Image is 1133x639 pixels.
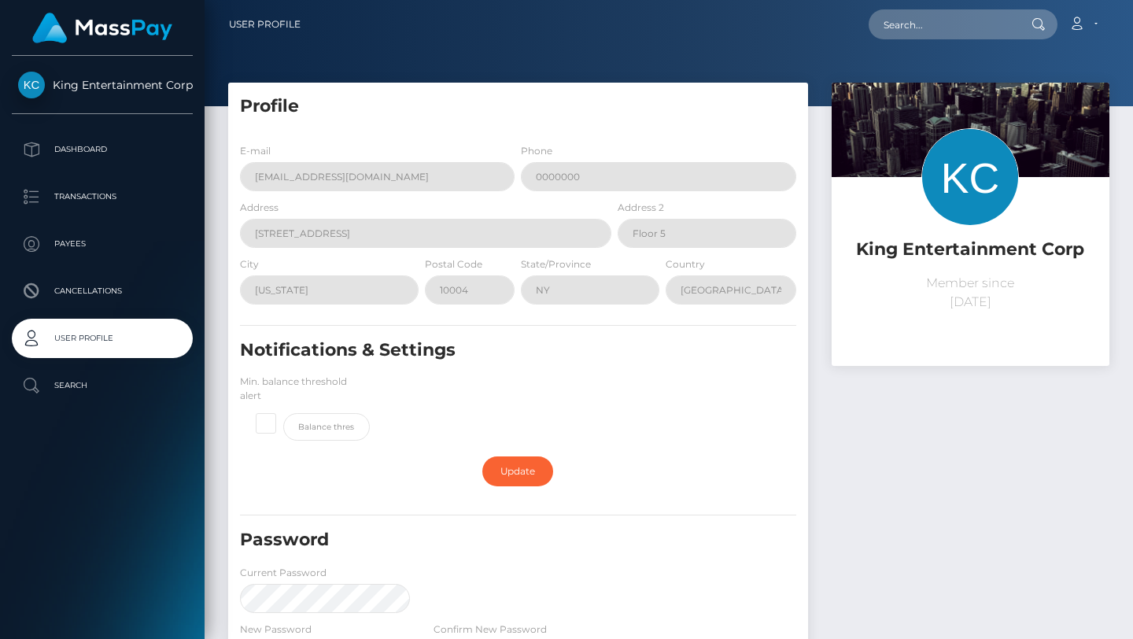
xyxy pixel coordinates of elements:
[12,319,193,358] a: User Profile
[18,374,186,397] p: Search
[12,366,193,405] a: Search
[12,130,193,169] a: Dashboard
[229,8,301,41] a: User Profile
[18,232,186,256] p: Payees
[240,622,312,637] label: New Password
[32,13,172,43] img: MassPay Logo
[240,375,370,403] label: Min. balance threshold alert
[832,83,1109,268] img: ...
[666,257,705,271] label: Country
[18,185,186,209] p: Transactions
[482,456,553,486] a: Update
[240,144,271,158] label: E-mail
[12,224,193,264] a: Payees
[434,622,547,637] label: Confirm New Password
[521,144,552,158] label: Phone
[12,177,193,216] a: Transactions
[240,257,259,271] label: City
[240,338,708,363] h5: Notifications & Settings
[18,279,186,303] p: Cancellations
[240,528,708,552] h5: Password
[521,257,591,271] label: State/Province
[240,201,279,215] label: Address
[425,257,482,271] label: Postal Code
[843,238,1098,262] h5: King Entertainment Corp
[12,271,193,311] a: Cancellations
[12,78,193,92] span: King Entertainment Corp
[618,201,664,215] label: Address 2
[18,138,186,161] p: Dashboard
[18,327,186,350] p: User Profile
[240,566,327,580] label: Current Password
[18,72,45,98] img: King Entertainment Corp
[869,9,1017,39] input: Search...
[240,94,796,119] h5: Profile
[843,274,1098,312] p: Member since [DATE]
